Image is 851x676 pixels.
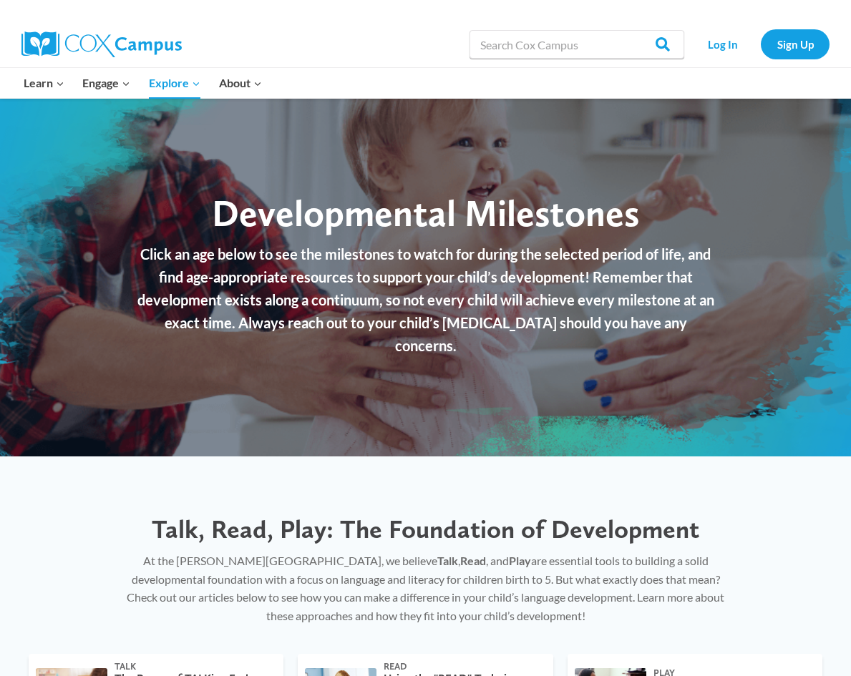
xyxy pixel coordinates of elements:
[460,554,486,567] strong: Read
[136,243,716,357] p: Click an age below to see the milestones to watch for during the selected period of life, and fin...
[212,190,639,235] span: Developmental Milestones
[691,29,754,59] a: Log In
[82,74,130,92] span: Engage
[470,30,684,59] input: Search Cox Campus
[21,31,182,57] img: Cox Campus
[14,68,271,98] nav: Primary Navigation
[509,554,531,567] strong: Play
[125,552,726,624] p: At the [PERSON_NAME][GEOGRAPHIC_DATA], we believe , , and are essential tools to building a solid...
[24,74,64,92] span: Learn
[149,74,200,92] span: Explore
[691,29,830,59] nav: Secondary Navigation
[384,661,538,672] div: Read
[152,514,699,544] span: Talk, Read, Play: The Foundation of Development
[761,29,830,59] a: Sign Up
[437,554,458,567] strong: Talk
[115,661,269,672] div: Talk
[219,74,262,92] span: About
